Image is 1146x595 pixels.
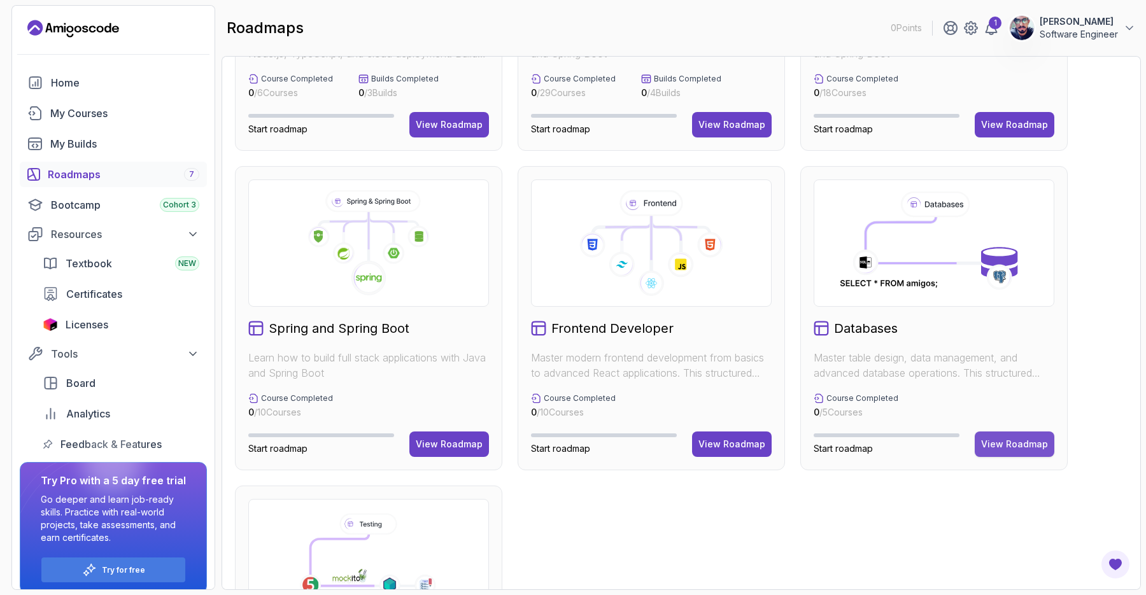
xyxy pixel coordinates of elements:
a: textbook [35,251,207,276]
span: 7 [189,169,194,179]
p: Builds Completed [654,74,721,84]
a: licenses [35,312,207,337]
div: My Courses [50,106,199,121]
a: home [20,70,207,95]
img: jetbrains icon [43,318,58,331]
span: 0 [248,407,254,417]
span: Certificates [66,286,122,302]
p: / 5 Courses [814,406,898,419]
p: / 29 Courses [531,87,616,99]
img: user profile image [1010,16,1034,40]
div: View Roadmap [981,438,1048,451]
a: builds [20,131,207,157]
p: [PERSON_NAME] [1040,15,1118,28]
button: View Roadmap [692,112,772,137]
span: Start roadmap [531,123,590,134]
p: / 18 Courses [814,87,898,99]
a: board [35,370,207,396]
p: Learn how to build full stack applications with Java and Spring Boot [248,350,489,381]
span: Start roadmap [814,443,873,454]
button: View Roadmap [975,431,1054,457]
h2: roadmaps [227,18,304,38]
div: Tools [51,346,199,361]
div: Resources [51,227,199,242]
p: / 6 Courses [248,87,333,99]
a: feedback [35,431,207,457]
p: Software Engineer [1040,28,1118,41]
button: user profile image[PERSON_NAME]Software Engineer [1009,15,1136,41]
div: My Builds [50,136,199,151]
p: Course Completed [261,393,333,403]
div: Bootcamp [51,197,199,213]
span: Start roadmap [531,443,590,454]
a: Try for free [102,565,145,575]
span: Analytics [66,406,110,421]
div: View Roadmap [416,438,483,451]
p: Course Completed [826,74,898,84]
button: View Roadmap [409,112,489,137]
a: 1 [984,20,999,36]
h2: Databases [834,319,898,337]
button: Resources [20,223,207,246]
a: analytics [35,401,207,426]
p: / 10 Courses [248,406,333,419]
span: Textbook [66,256,112,271]
div: View Roadmap [698,438,765,451]
h2: Frontend Developer [551,319,674,337]
div: View Roadmap [981,118,1048,131]
span: 0 [531,87,537,98]
span: Feedback & Features [60,437,162,452]
button: View Roadmap [975,112,1054,137]
span: 0 [531,407,537,417]
button: Open Feedback Button [1100,549,1131,580]
div: 1 [989,17,1001,29]
p: Course Completed [261,74,333,84]
span: 0 [814,87,819,98]
p: Builds Completed [371,74,439,84]
button: Try for free [41,557,186,583]
span: Board [66,375,95,391]
p: Course Completed [544,393,616,403]
p: / 3 Builds [358,87,439,99]
a: roadmaps [20,162,207,187]
p: Master table design, data management, and advanced database operations. This structured learning ... [814,350,1054,381]
button: Tools [20,342,207,365]
p: Course Completed [544,74,616,84]
span: 0 [814,407,819,417]
p: Course Completed [826,393,898,403]
span: 0 [248,87,254,98]
div: Home [51,75,199,90]
div: Roadmaps [48,167,199,182]
a: Landing page [27,18,119,39]
div: View Roadmap [416,118,483,131]
a: bootcamp [20,192,207,218]
span: Cohort 3 [163,200,196,210]
span: NEW [178,258,196,269]
button: View Roadmap [692,431,772,457]
p: Master modern frontend development from basics to advanced React applications. This structured le... [531,350,772,381]
a: certificates [35,281,207,307]
div: View Roadmap [698,118,765,131]
span: 0 [641,87,647,98]
p: / 10 Courses [531,406,616,419]
h2: Spring and Spring Boot [269,319,409,337]
p: 0 Points [891,22,922,34]
span: Start roadmap [248,443,308,454]
span: Start roadmap [248,123,308,134]
p: / 4 Builds [641,87,721,99]
span: Start roadmap [814,123,873,134]
button: View Roadmap [409,431,489,457]
p: Go deeper and learn job-ready skills. Practice with real-world projects, take assessments, and ea... [41,493,186,544]
span: 0 [358,87,364,98]
span: Licenses [66,317,108,332]
a: courses [20,101,207,126]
